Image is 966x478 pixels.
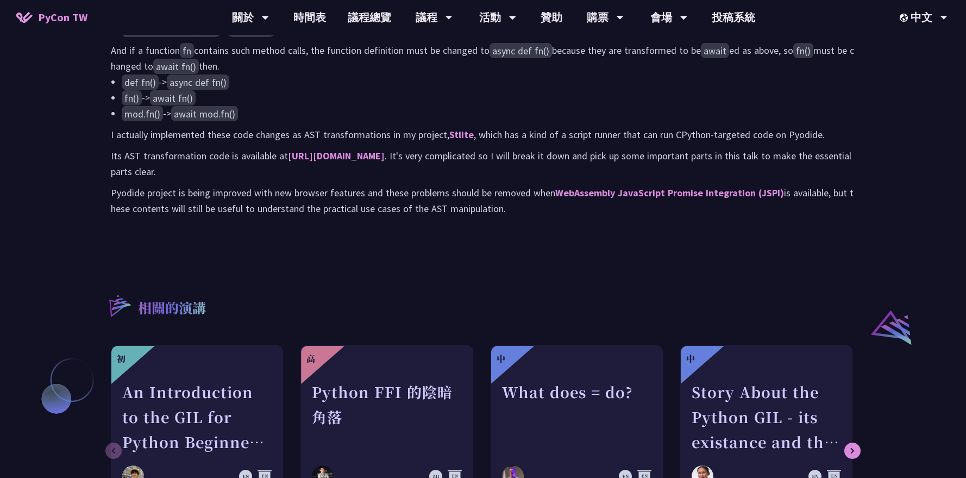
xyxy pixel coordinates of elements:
[288,150,385,162] a: [URL][DOMAIN_NAME]
[111,148,855,179] p: Its AST transformation code is available at . It's very complicated so I will break it down and p...
[497,352,505,365] div: 中
[122,380,272,455] div: An Introduction to the GIL for Python Beginners: Disabling It in Python 3.13 and Leveraging Concu...
[122,106,163,121] code: mod.fn()
[306,352,315,365] div: 高
[692,380,841,455] div: Story About the Python GIL - its existance and the lack there of
[122,90,855,105] li: ->
[171,106,238,121] code: await mod.fn()
[793,43,813,58] code: fn()
[138,298,206,320] p: 相關的演講
[111,127,855,142] p: I actually implemented these code changes as AST transformations in my project, , which has a kin...
[122,90,142,105] code: fn()
[490,43,552,58] code: async def fn()
[180,43,194,58] code: fn
[122,22,220,37] code: [DOMAIN_NAME](fn())
[701,43,729,58] code: await
[111,185,855,216] p: Pyodide project is being improved with new browser features and these problems should be removed ...
[38,9,87,26] span: PyCon TW
[150,90,196,105] code: await fn()
[228,22,274,37] code: await fn()
[167,75,229,90] code: async def fn()
[122,105,855,121] li: ->
[555,187,784,199] a: WebAssembly JavaScript Promise Integration (JSPI)
[153,59,199,74] code: await fn()
[502,380,651,455] div: What does = do?
[312,380,461,455] div: Python FFI 的陰暗角落
[122,74,855,90] li: ->
[449,128,474,141] a: Stlite
[93,279,146,332] img: r3.8d01567.svg
[900,14,911,22] img: Locale Icon
[122,75,159,90] code: def fn()
[5,4,98,31] a: PyCon TW
[16,12,33,23] img: Home icon of PyCon TW 2025
[686,352,695,365] div: 中
[117,352,126,365] div: 初
[111,42,855,74] p: And if a function contains such method calls, the function definition must be changed to because ...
